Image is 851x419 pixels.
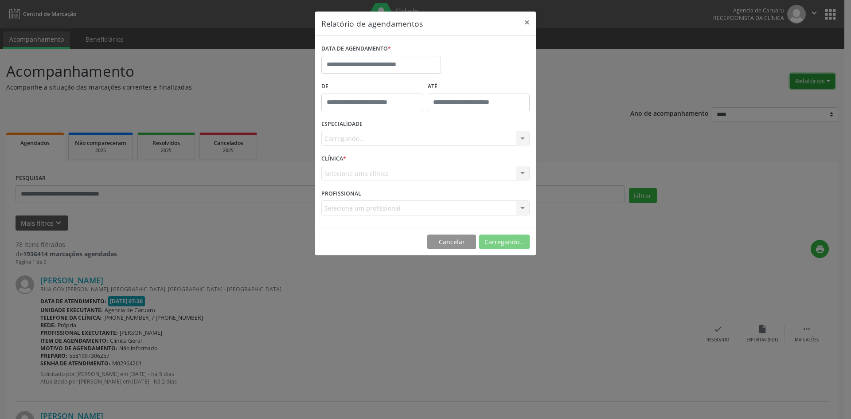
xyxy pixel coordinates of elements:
label: DATA DE AGENDAMENTO [321,42,391,56]
label: ESPECIALIDADE [321,117,363,131]
label: ATÉ [428,80,530,94]
h5: Relatório de agendamentos [321,18,423,29]
button: Close [518,12,536,33]
label: CLÍNICA [321,152,346,166]
label: PROFISSIONAL [321,187,361,200]
button: Cancelar [427,235,476,250]
button: Carregando... [479,235,530,250]
label: De [321,80,423,94]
